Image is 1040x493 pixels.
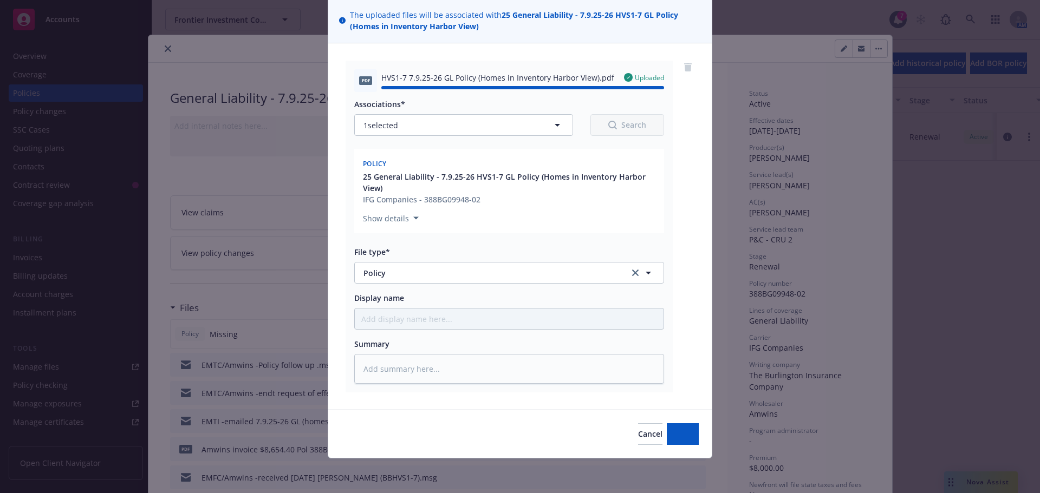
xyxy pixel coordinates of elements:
span: Add files [667,429,699,439]
button: Add files [667,423,699,445]
button: Cancel [638,423,662,445]
input: Add display name here... [355,308,664,329]
span: Summary [354,339,389,349]
span: Cancel [638,429,662,439]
